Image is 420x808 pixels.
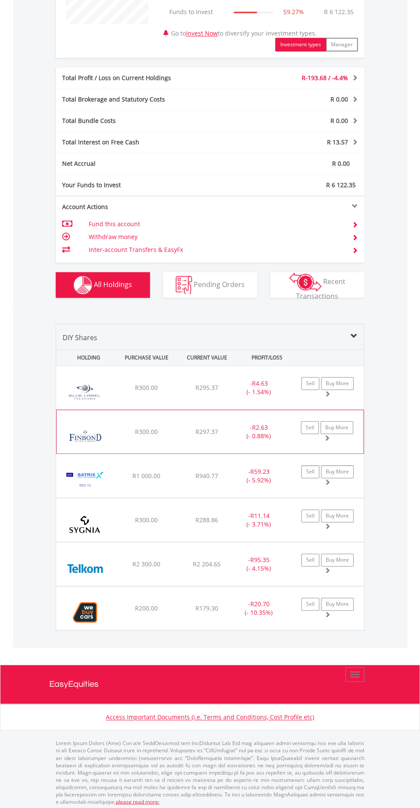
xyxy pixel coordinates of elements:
span: DIY Shares [63,333,97,342]
a: EasyEquities [49,665,371,703]
img: EQU.ZA.WBC.png [60,597,110,628]
span: R95.35 [250,556,270,564]
a: Buy More [321,598,354,610]
span: R288.86 [195,516,218,524]
td: Funds to Invest [165,3,229,21]
div: PROFIT/LOSS [238,350,296,365]
a: please read more: [116,798,159,805]
a: Access Important Documents (i.e. Terms and Conditions, Cost Profile etc) [106,713,314,721]
span: R1 000.00 [132,472,160,480]
span: R2.63 [252,423,267,431]
span: R300.00 [135,516,158,524]
span: R59.23 [250,467,270,476]
button: Manager [326,38,358,51]
div: Total Profit / Loss on Current Holdings [56,74,236,82]
div: Total Interest on Free Cash [56,138,236,147]
span: R297.37 [195,428,218,436]
a: Sell [301,509,319,522]
span: Pending Orders [194,279,245,289]
a: Buy More [321,554,354,566]
span: R2 204.65 [193,560,221,568]
td: Withdraw money [89,230,342,243]
a: Sell [301,377,319,390]
img: EQU.ZA.SYG.png [60,509,109,539]
div: - (- 10.35%) [232,600,285,617]
button: Investment types [275,38,326,51]
span: R-193.68 / -4.4% [302,74,348,82]
div: - (- 5.92%) [232,467,285,485]
a: Buy More [321,421,353,434]
div: HOLDING [57,350,116,365]
span: R20.70 [250,600,270,608]
a: Invest Now [186,29,218,37]
button: Pending Orders [163,272,257,298]
span: R 0.00 [330,117,348,125]
td: 59.27% [277,3,309,21]
span: R4.63 [252,379,268,387]
span: R 6 122.35 [326,181,356,189]
span: R 13.57 [327,138,348,146]
span: R295.37 [195,383,218,392]
a: Sell [301,554,319,566]
img: holdings-wht.png [74,276,92,294]
img: EQU.ZA.STXRES.png [60,465,110,495]
span: R200.00 [135,604,158,612]
p: Lorem Ipsum Dolors (Ame) Con a/e SeddOeiusmod tem InciDiduntut Lab Etd mag aliquaen admin veniamq... [56,739,364,805]
span: R300.00 [135,428,158,436]
a: Sell [301,598,319,610]
a: Buy More [321,377,354,390]
img: EQU.ZA.BLU.png [60,377,109,407]
div: Net Accrual [56,159,236,168]
img: transactions-zar-wht.png [289,272,321,291]
div: - (- 1.54%) [232,379,285,396]
td: R 6 122.35 [320,3,358,21]
div: Account Actions [56,203,210,211]
img: EQU.ZA.TKG.png [60,553,110,584]
button: Recent Transactions [270,272,364,298]
div: Total Bundle Costs [56,117,236,125]
td: Fund this account [89,218,342,230]
span: R11.14 [250,512,270,520]
div: Total Brokerage and Statutory Costs [56,95,236,104]
div: CURRENT VALUE [178,350,236,365]
a: Buy More [321,509,354,522]
button: All Holdings [56,272,150,298]
div: - (- 4.15%) [232,556,285,573]
div: Your Funds to Invest [56,181,210,189]
a: Buy More [321,465,354,478]
span: R179.30 [195,604,218,612]
img: pending_instructions-wht.png [176,276,192,294]
span: R2 300.00 [132,560,160,568]
span: R 0.00 [330,95,348,103]
span: R940.77 [195,472,218,480]
a: Sell [301,421,319,434]
div: PURCHASE VALUE [117,350,176,365]
span: R300.00 [135,383,158,392]
span: All Holdings [94,279,132,289]
img: EQU.ZA.FGL.png [61,421,109,451]
div: - (- 0.88%) [232,423,285,440]
a: Sell [301,465,319,478]
span: R 0.00 [332,159,350,168]
td: Inter-account Transfers & EasyFx [89,243,342,256]
div: - (- 3.71%) [232,512,285,529]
